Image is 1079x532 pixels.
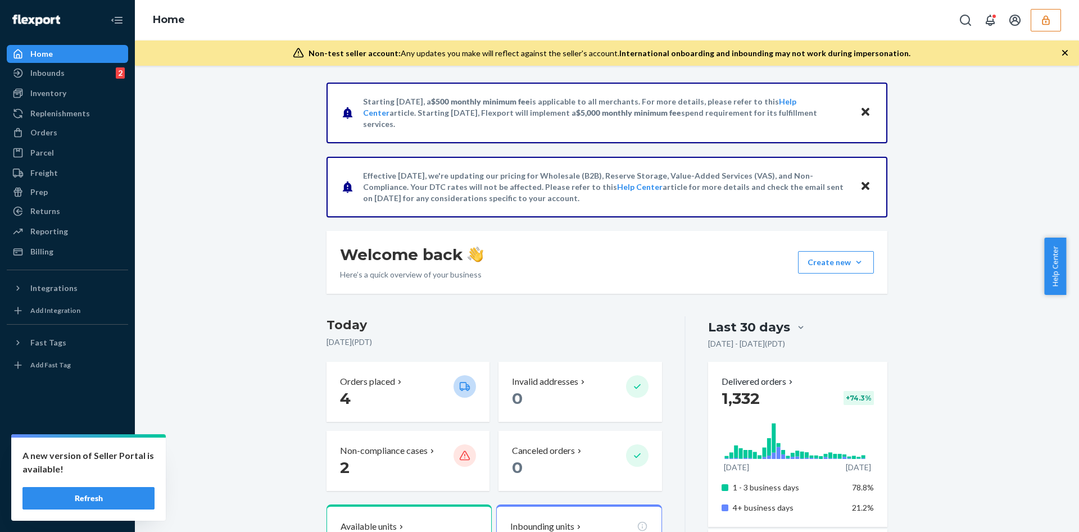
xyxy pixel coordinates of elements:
[512,444,575,457] p: Canceled orders
[733,482,844,493] p: 1 - 3 business days
[327,431,489,491] button: Non-compliance cases 2
[30,108,90,119] div: Replenishments
[340,458,350,477] span: 2
[30,127,57,138] div: Orders
[512,458,523,477] span: 0
[7,84,128,102] a: Inventory
[733,502,844,513] p: 4+ business days
[798,251,874,274] button: Create new
[846,462,871,473] p: [DATE]
[106,9,128,31] button: Close Navigation
[7,202,128,220] a: Returns
[153,13,185,26] a: Home
[722,389,760,408] span: 1,332
[724,462,749,473] p: [DATE]
[116,67,125,79] div: 2
[7,334,128,352] button: Fast Tags
[30,306,80,315] div: Add Integration
[617,182,663,192] a: Help Center
[7,222,128,240] a: Reporting
[12,15,60,26] img: Flexport logo
[7,443,128,461] a: Settings
[7,124,128,142] a: Orders
[363,96,849,130] p: Starting [DATE], a is applicable to all merchants. For more details, please refer to this article...
[7,183,128,201] a: Prep
[7,243,128,261] a: Billing
[30,206,60,217] div: Returns
[30,147,54,158] div: Parcel
[722,375,795,388] button: Delivered orders
[7,501,128,519] button: Give Feedback
[7,481,128,499] a: Help Center
[708,338,785,349] p: [DATE] - [DATE] ( PDT )
[327,316,662,334] h3: Today
[340,444,428,457] p: Non-compliance cases
[1004,9,1026,31] button: Open account menu
[7,302,128,320] a: Add Integration
[309,48,401,58] span: Non-test seller account:
[7,45,128,63] a: Home
[7,64,128,82] a: Inbounds2
[576,108,681,117] span: $5,000 monthly minimum fee
[30,226,68,237] div: Reporting
[498,431,661,491] button: Canceled orders 0
[7,356,128,374] a: Add Fast Tag
[7,144,128,162] a: Parcel
[340,375,395,388] p: Orders placed
[30,88,66,99] div: Inventory
[363,170,849,204] p: Effective [DATE], we're updating our pricing for Wholesale (B2B), Reserve Storage, Value-Added Se...
[30,337,66,348] div: Fast Tags
[7,164,128,182] a: Freight
[340,244,483,265] h1: Welcome back
[7,104,128,122] a: Replenishments
[1044,238,1066,295] button: Help Center
[979,9,1001,31] button: Open notifications
[619,48,910,58] span: International onboarding and inbounding may not work during impersonation.
[7,279,128,297] button: Integrations
[431,97,530,106] span: $500 monthly minimum fee
[512,389,523,408] span: 0
[327,337,662,348] p: [DATE] ( PDT )
[327,362,489,422] button: Orders placed 4
[30,167,58,179] div: Freight
[7,462,128,480] button: Talk to Support
[309,48,910,59] div: Any updates you make will reflect against the seller's account.
[852,503,874,512] span: 21.2%
[954,9,977,31] button: Open Search Box
[30,67,65,79] div: Inbounds
[858,179,873,195] button: Close
[858,104,873,121] button: Close
[22,487,155,510] button: Refresh
[30,360,71,370] div: Add Fast Tag
[468,247,483,262] img: hand-wave emoji
[498,362,661,422] button: Invalid addresses 0
[340,389,351,408] span: 4
[340,269,483,280] p: Here’s a quick overview of your business
[512,375,578,388] p: Invalid addresses
[708,319,790,336] div: Last 30 days
[144,4,194,37] ol: breadcrumbs
[852,483,874,492] span: 78.8%
[30,283,78,294] div: Integrations
[22,449,155,476] p: A new version of Seller Portal is available!
[30,187,48,198] div: Prep
[30,246,53,257] div: Billing
[844,391,874,405] div: + 74.3 %
[30,48,53,60] div: Home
